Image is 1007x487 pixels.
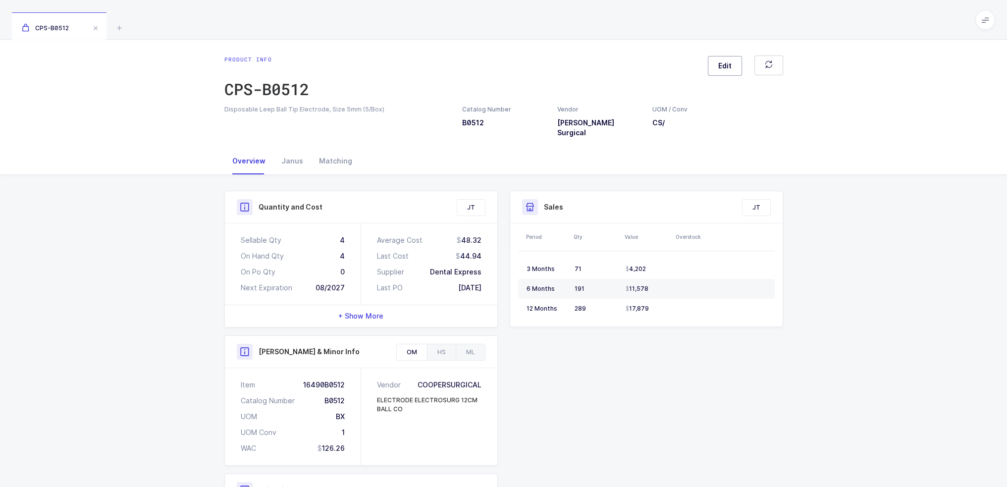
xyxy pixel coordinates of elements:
div: 08/2027 [316,283,345,293]
div: 3 Months [527,265,567,273]
div: JT [457,200,485,216]
div: On Po Qty [241,267,275,277]
div: Period [526,233,568,241]
span: / [662,118,665,127]
div: 12 Months [527,305,567,313]
span: Edit [718,61,732,71]
div: Dental Express [430,267,481,277]
span: CPS-B0512 [22,24,69,32]
div: Matching [311,148,360,174]
span: 17,879 [626,305,649,313]
div: Overstock [676,233,721,241]
div: Janus [273,148,311,174]
div: Disposable Leep Ball Tip Electrode, Size 5mm (5/Box) [224,105,450,114]
div: Last PO [377,283,403,293]
div: BX [336,412,345,422]
span: 191 [575,285,584,292]
div: 44.94 [456,251,481,261]
div: Product info [224,55,309,63]
div: Vendor [377,380,405,390]
div: 48.32 [457,235,481,245]
span: 289 [575,305,586,312]
div: + Show More [225,305,497,327]
div: Supplier [377,267,404,277]
div: UOM [241,412,257,422]
div: 4 [340,251,345,261]
div: COOPERSURGICAL [418,380,481,390]
div: [DATE] [458,283,481,293]
span: 11,578 [626,285,648,293]
div: Overview [224,148,273,174]
div: 1 [342,428,345,437]
div: Value [625,233,670,241]
h3: CS [652,118,688,128]
h3: Quantity and Cost [259,202,322,212]
div: ML [456,344,485,360]
button: Edit [708,56,742,76]
div: JT [742,200,770,216]
div: Vendor [557,105,640,114]
span: 71 [575,265,582,272]
h3: [PERSON_NAME] & Minor Info [259,347,360,357]
div: ELECTRODE ELECTROSURG 12CM BALL CO [377,396,481,414]
div: 4 [340,235,345,245]
div: OM [397,344,427,360]
div: 126.26 [318,443,345,453]
div: 0 [340,267,345,277]
span: 4,202 [626,265,646,273]
div: Qty [574,233,619,241]
div: Sellable Qty [241,235,281,245]
div: Next Expiration [241,283,292,293]
div: UOM / Conv [652,105,688,114]
div: HS [427,344,456,360]
div: On Hand Qty [241,251,284,261]
span: + Show More [338,311,383,321]
div: Last Cost [377,251,409,261]
div: Average Cost [377,235,423,245]
div: UOM Conv [241,428,276,437]
div: WAC [241,443,256,453]
h3: Sales [544,202,563,212]
div: 6 Months [527,285,567,293]
h3: [PERSON_NAME] Surgical [557,118,640,138]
